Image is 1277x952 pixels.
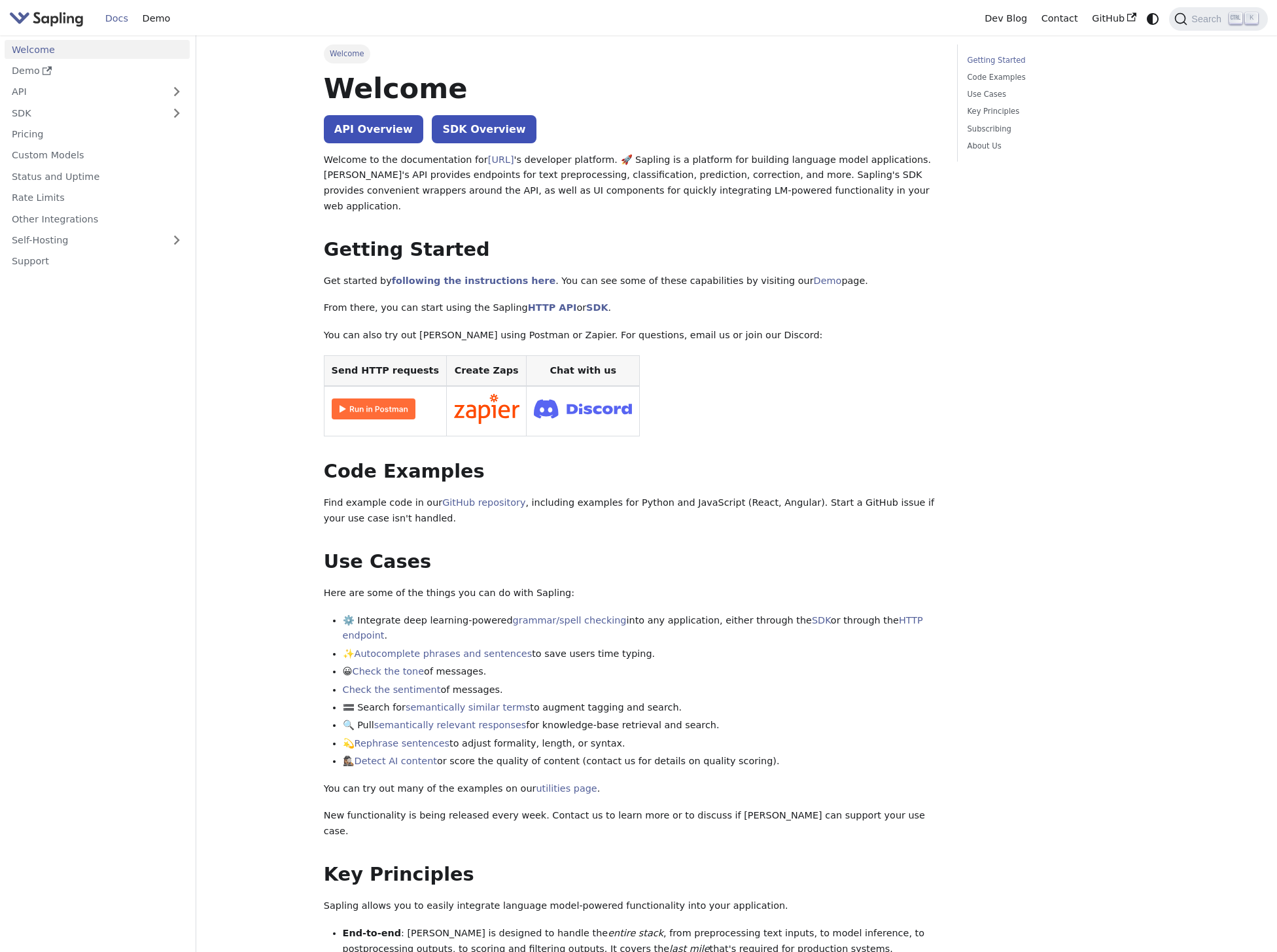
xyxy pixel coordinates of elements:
[536,783,597,794] a: utilities page
[454,394,519,424] img: Connect in Zapier
[164,103,190,122] button: Expand sidebar category 'SDK'
[324,44,370,63] span: Welcome
[343,613,939,644] li: ⚙️ Integrate deep learning-powered into any application, either through the or through the .
[353,666,424,677] a: Check the tone
[324,863,939,887] h2: Key Principles
[1144,9,1163,28] button: Switch between dark and light mode (currently system mode)
[1245,12,1258,24] kbd: K
[977,9,1034,29] a: Dev Blog
[343,682,939,698] li: of messages.
[324,586,939,601] p: Here are some of the things you can do with Sapling:
[355,648,533,659] a: Autocomplete phrases and sentences
[9,9,88,28] a: Sapling.ai
[343,718,939,733] li: 🔍 Pull for knowledge-base retrieval and search.
[324,238,939,262] h2: Getting Started
[343,664,939,680] li: 😀 of messages.
[968,88,1145,101] a: Use Cases
[968,54,1145,67] a: Getting Started
[324,328,939,344] p: You can also try out [PERSON_NAME] using Postman or Zapier. For questions, email us or join our D...
[968,105,1145,118] a: Key Principles
[324,495,939,527] p: Find example code in our , including examples for Python and JavaScript (React, Angular). Start a...
[5,40,190,59] a: Welcome
[98,9,135,29] a: Docs
[324,808,939,839] p: New functionality is being released every week. Contact us to learn more or to discuss if [PERSON...
[324,355,446,386] th: Send HTTP requests
[343,646,939,662] li: ✨ to save users time typing.
[332,398,415,419] img: Run in Postman
[324,460,939,484] h2: Code Examples
[324,550,939,574] h2: Use Cases
[324,44,939,63] nav: Breadcrumbs
[432,115,536,143] a: SDK Overview
[488,154,514,165] a: [URL]
[5,62,190,80] a: Demo
[1085,9,1143,29] a: GitHub
[5,82,164,101] a: API
[374,720,527,730] a: semantically relevant responses
[534,395,632,422] img: Join Discord
[608,928,663,938] em: entire stack
[586,302,608,313] a: SDK
[5,103,164,122] a: SDK
[343,928,401,938] strong: End-to-end
[5,209,190,228] a: Other Integrations
[5,146,190,165] a: Custom Models
[324,115,423,143] a: API Overview
[968,123,1145,135] a: Subscribing
[513,615,627,626] a: grammar/spell checking
[164,82,190,101] button: Expand sidebar category 'API'
[343,684,441,695] a: Check the sentiment
[324,898,939,914] p: Sapling allows you to easily integrate language model-powered functionality into your application.
[9,9,84,28] img: Sapling.ai
[343,754,939,769] li: 🕵🏽‍♀️ or score the quality of content (contact us for details on quality scoring).
[527,355,640,386] th: Chat with us
[968,71,1145,84] a: Code Examples
[446,355,527,386] th: Create Zaps
[324,781,939,797] p: You can try out many of the examples on our .
[814,275,842,286] a: Demo
[528,302,577,313] a: HTTP API
[1034,9,1085,29] a: Contact
[5,188,190,207] a: Rate Limits
[406,702,530,713] a: semantically similar terms
[5,167,190,186] a: Status and Uptime
[355,756,437,766] a: Detect AI content
[5,252,190,271] a: Support
[324,273,939,289] p: Get started by . You can see some of these capabilities by visiting our page.
[343,700,939,716] li: 🟰 Search for to augment tagging and search.
[392,275,555,286] a: following the instructions here
[5,231,190,250] a: Self-Hosting
[135,9,177,29] a: Demo
[343,736,939,752] li: 💫 to adjust formality, length, or syntax.
[324,152,939,215] p: Welcome to the documentation for 's developer platform. 🚀 Sapling is a platform for building lang...
[324,71,939,106] h1: Welcome
[343,615,923,641] a: HTTP endpoint
[812,615,831,626] a: SDK
[1169,7,1267,31] button: Search (Ctrl+K)
[968,140,1145,152] a: About Us
[1187,14,1229,24] span: Search
[5,125,190,144] a: Pricing
[324,300,939,316] p: From there, you can start using the Sapling or .
[442,497,525,508] a: GitHub repository
[355,738,449,749] a: Rephrase sentences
